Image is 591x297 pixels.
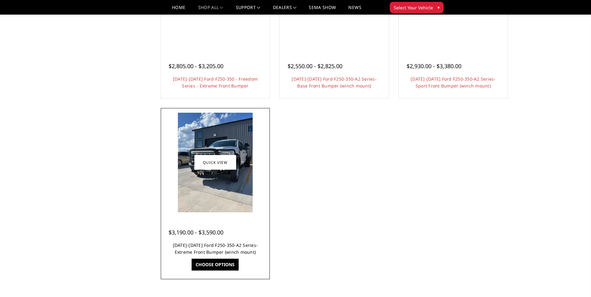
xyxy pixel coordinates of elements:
[173,242,258,255] a: [DATE]-[DATE] Ford F250-350-A2 Series-Extreme Front Bumper (winch mount)
[162,110,268,215] a: 2023-2025 Ford F250-350-A2 Series-Extreme Front Bumper (winch mount) 2023-2025 Ford F250-350-A2 S...
[560,267,591,297] iframe: Chat Widget
[411,76,496,89] a: [DATE]-[DATE] Ford F250-350-A2 Series-Sport Front Bumper (winch mount)
[169,229,223,236] span: $3,190.00 - $3,590.00
[309,5,336,14] a: SEMA Show
[348,5,361,14] a: News
[192,259,239,271] a: Choose Options
[292,76,377,89] a: [DATE]-[DATE] Ford F250-350-A2 Series-Base Front Bumper (winch mount)
[194,155,236,170] a: Quick view
[394,4,433,11] span: Select Your Vehicle
[390,2,444,13] button: Select Your Vehicle
[407,62,461,70] span: $2,930.00 - $3,380.00
[437,4,440,11] span: ▾
[288,62,342,70] span: $2,550.00 - $2,825.00
[172,5,185,14] a: Home
[273,5,297,14] a: Dealers
[198,5,223,14] a: shop all
[173,76,258,89] a: [DATE]-[DATE] Ford F250-350 - Freedom Series - Extreme Front Bumper
[169,62,223,70] span: $2,805.00 - $3,205.00
[178,113,253,212] img: 2023-2025 Ford F250-350-A2 Series-Extreme Front Bumper (winch mount)
[236,5,260,14] a: Support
